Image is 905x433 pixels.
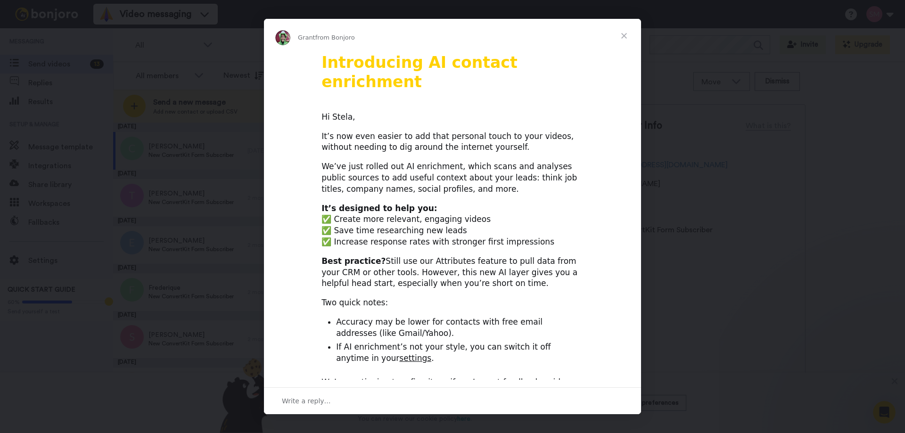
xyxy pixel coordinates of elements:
[607,19,641,53] span: Close
[321,256,386,266] b: Best practice?
[336,342,584,364] li: If AI enrichment’s not your style, you can switch it off anytime in your .
[321,377,584,400] div: We’re continuing to refine it, so if you’ve got feedback or ideas, hit us up. We’d love to hear f...
[321,53,518,91] b: Introducing AI contact enrichment
[275,30,290,45] img: Profile image for Grant
[321,204,437,213] b: It’s designed to help you:
[336,317,584,339] li: Accuracy may be lower for contacts with free email addresses (like Gmail/Yahoo).
[399,353,431,363] a: settings
[321,112,584,123] div: Hi Stela,
[264,387,641,414] div: Open conversation and reply
[321,256,584,289] div: Still use our Attributes feature to pull data from your CRM or other tools. However, this new AI ...
[282,395,331,407] span: Write a reply…
[321,161,584,195] div: We’ve just rolled out AI enrichment, which scans and analyses public sources to add useful contex...
[321,203,584,248] div: ✅ Create more relevant, engaging videos ✅ Save time researching new leads ✅ Increase response rat...
[321,131,584,154] div: It’s now even easier to add that personal touch to your videos, without needing to dig around the...
[321,297,584,309] div: Two quick notes:
[298,34,315,41] span: Grant
[315,34,355,41] span: from Bonjoro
